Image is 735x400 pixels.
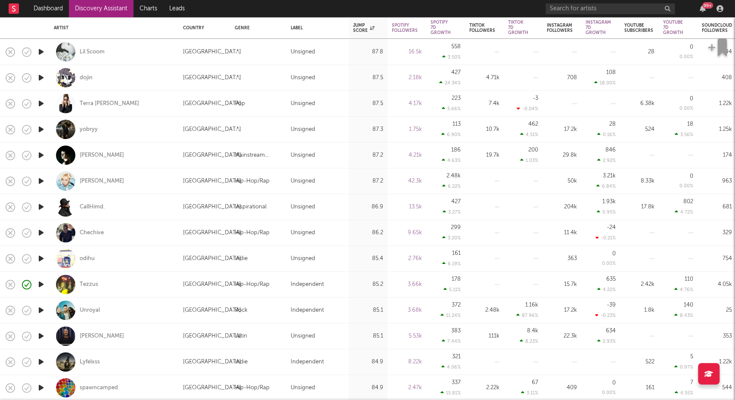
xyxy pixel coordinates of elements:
div: Country [183,25,222,31]
div: 0.00 % [679,55,693,59]
div: 22.3k [547,331,577,341]
div: 50k [547,176,577,186]
div: 409 [547,383,577,393]
div: [GEOGRAPHIC_DATA] [183,383,241,393]
div: 204k [547,202,577,212]
div: 99 + [702,2,713,9]
div: 337 [452,380,461,385]
div: 87.5 [353,99,383,109]
div: 802 [683,199,693,205]
div: 8.33k [624,176,654,186]
div: Unsigned [291,202,315,212]
div: 10.7k [469,124,499,135]
div: YouTube Subscribers [624,23,653,33]
div: 5 [690,354,693,360]
div: 28 [609,121,616,127]
div: [GEOGRAPHIC_DATA] [183,176,241,186]
div: 1.93k [602,199,616,205]
div: Instagram 7D Growth [586,20,611,35]
div: 94 [702,47,732,57]
div: 2.48k [469,305,499,316]
div: Unsigned [291,47,315,57]
div: Unsigned [291,254,315,264]
a: [PERSON_NAME] [80,332,124,340]
div: Unsigned [291,176,315,186]
div: 4.51 % [520,132,538,137]
div: 5.66 % [442,106,461,112]
div: 18 [687,121,693,127]
div: 1.25k [702,124,732,135]
div: 0 [690,44,693,50]
div: 178 [452,276,461,282]
div: 524 [624,124,654,135]
div: 85.4 [353,254,383,264]
div: 0.00 % [602,391,616,395]
div: 5.53k [392,331,422,341]
div: 544 [702,383,732,393]
div: 0.00 % [679,184,693,189]
a: Tezzus [80,281,98,288]
div: 754 [702,254,732,264]
div: Unsigned [291,228,315,238]
div: 11.24 % [440,313,461,318]
div: 7 [690,380,693,385]
a: [PERSON_NAME] [80,177,124,185]
div: 16.5k [392,47,422,57]
div: 85.2 [353,279,383,290]
div: 4.22 % [597,287,616,292]
div: Terra [PERSON_NAME] [80,100,139,108]
div: 19.7k [469,150,499,161]
div: Tiktok Followers [469,23,495,33]
div: -39 [607,302,616,308]
div: 11.4k [547,228,577,238]
div: Lil Scoom [80,48,105,56]
div: 87.2 [353,150,383,161]
div: Tiktok 7D Growth [508,20,528,35]
div: 18.00 % [594,80,616,86]
div: 963 [702,176,732,186]
div: 3.68k [392,305,422,316]
div: 7.44 % [442,338,461,344]
div: 87.96 % [516,313,538,318]
div: [GEOGRAPHIC_DATA] [183,47,241,57]
div: [GEOGRAPHIC_DATA] [183,279,241,290]
div: 13.5k [392,202,422,212]
div: 634 [606,328,616,334]
div: Unsigned [291,124,315,135]
div: 110 [685,276,693,282]
div: 0 [612,251,616,257]
div: 846 [605,147,616,153]
button: 99+ [700,5,706,12]
div: 87.5 [353,73,383,83]
div: [GEOGRAPHIC_DATA] [183,228,241,238]
div: Spotify 7D Growth [431,20,451,35]
div: 383 [451,328,461,334]
div: [GEOGRAPHIC_DATA] [183,124,241,135]
div: 329 [702,228,732,238]
div: 4.21k [392,150,422,161]
div: 4.17k [392,99,422,109]
div: 1.22k [702,357,732,367]
div: -3 [533,96,538,101]
a: Chechive [80,229,104,237]
div: 0.16 % [597,132,616,137]
div: -0.04 % [517,106,538,112]
div: 85.1 [353,331,383,341]
div: Pop [235,99,245,109]
div: 8.43 % [674,313,693,318]
div: 25 [702,305,732,316]
div: 3.56 % [675,132,693,137]
div: 6.38k [624,99,654,109]
div: 1.16k [525,302,538,308]
div: 186 [451,147,461,153]
div: Indie [235,357,248,367]
div: 140 [684,302,693,308]
div: [GEOGRAPHIC_DATA] [183,254,241,264]
div: -24 [607,225,616,230]
div: 1.22k [702,99,732,109]
a: [PERSON_NAME] [80,152,124,159]
div: Unsigned [291,331,315,341]
div: 17.8k [624,202,654,212]
div: 2.93 % [597,338,616,344]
